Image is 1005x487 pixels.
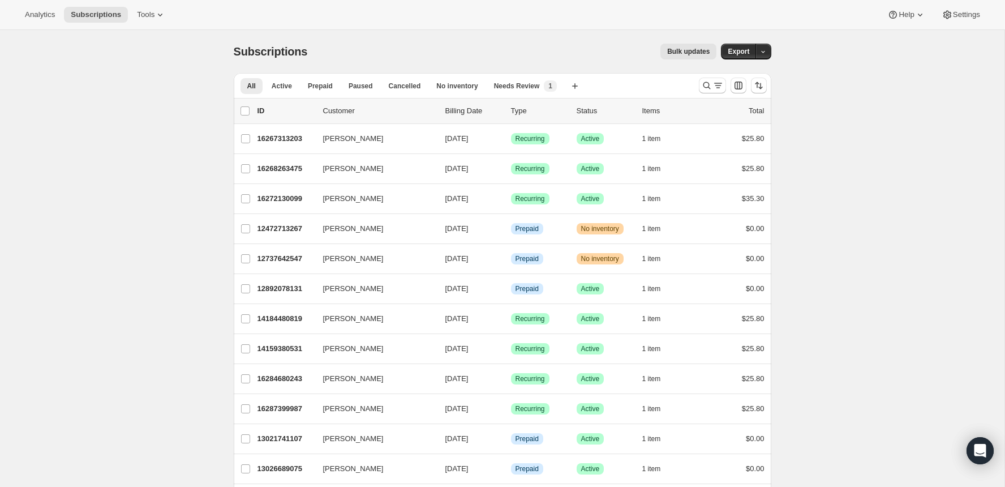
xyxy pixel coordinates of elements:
[257,341,765,357] div: 14159380531[PERSON_NAME][DATE]SuccessRecurringSuccessActive1 item$25.80
[257,131,765,147] div: 16267313203[PERSON_NAME][DATE]SuccessRecurringSuccessActive1 item$25.80
[516,284,539,293] span: Prepaid
[494,82,540,91] span: Needs Review
[257,133,314,144] p: 16267313203
[257,253,314,264] p: 12737642547
[642,221,673,237] button: 1 item
[316,250,430,268] button: [PERSON_NAME]
[25,10,55,19] span: Analytics
[516,164,545,173] span: Recurring
[581,284,600,293] span: Active
[323,283,384,294] span: [PERSON_NAME]
[316,220,430,238] button: [PERSON_NAME]
[389,82,421,91] span: Cancelled
[137,10,154,19] span: Tools
[967,437,994,464] div: Open Intercom Messenger
[323,403,384,415] span: [PERSON_NAME]
[323,193,384,204] span: [PERSON_NAME]
[445,314,469,323] span: [DATE]
[581,434,600,443] span: Active
[746,284,765,293] span: $0.00
[749,105,764,117] p: Total
[660,44,716,59] button: Bulk updates
[323,253,384,264] span: [PERSON_NAME]
[742,374,765,383] span: $25.80
[581,464,600,473] span: Active
[316,310,430,328] button: [PERSON_NAME]
[581,224,619,233] span: No inventory
[742,404,765,413] span: $25.80
[577,105,633,117] p: Status
[581,404,600,413] span: Active
[257,403,314,415] p: 16287399987
[642,161,673,177] button: 1 item
[516,464,539,473] span: Prepaid
[316,190,430,208] button: [PERSON_NAME]
[257,251,765,267] div: 12737642547[PERSON_NAME][DATE]InfoPrepaidWarningNo inventory1 item$0.00
[257,161,765,177] div: 16268263475[PERSON_NAME][DATE]SuccessRecurringSuccessActive1 item$25.80
[516,344,545,353] span: Recurring
[751,78,767,93] button: Sort the results
[257,431,765,447] div: 13021741107[PERSON_NAME][DATE]InfoPrepaidSuccessActive1 item$0.00
[445,134,469,143] span: [DATE]
[316,370,430,388] button: [PERSON_NAME]
[257,191,765,207] div: 16272130099[PERSON_NAME][DATE]SuccessRecurringSuccessActive1 item$35.30
[742,314,765,323] span: $25.80
[316,280,430,298] button: [PERSON_NAME]
[642,401,673,417] button: 1 item
[899,10,914,19] span: Help
[234,45,308,58] span: Subscriptions
[257,371,765,387] div: 16284680243[PERSON_NAME][DATE]SuccessRecurringSuccessActive1 item$25.80
[728,47,749,56] span: Export
[257,221,765,237] div: 12472713267[PERSON_NAME][DATE]InfoPrepaidWarningNo inventory1 item$0.00
[642,131,673,147] button: 1 item
[642,191,673,207] button: 1 item
[257,463,314,475] p: 13026689075
[257,105,765,117] div: IDCustomerBilling DateTypeStatusItemsTotal
[642,461,673,477] button: 1 item
[731,78,746,93] button: Customize table column order and visibility
[581,344,600,353] span: Active
[445,344,469,353] span: [DATE]
[445,284,469,293] span: [DATE]
[516,374,545,383] span: Recurring
[323,223,384,234] span: [PERSON_NAME]
[642,134,661,143] span: 1 item
[516,134,545,143] span: Recurring
[323,433,384,445] span: [PERSON_NAME]
[881,7,932,23] button: Help
[667,47,710,56] span: Bulk updates
[257,105,314,117] p: ID
[323,343,384,354] span: [PERSON_NAME]
[953,10,980,19] span: Settings
[130,7,173,23] button: Tools
[642,284,661,293] span: 1 item
[642,344,661,353] span: 1 item
[436,82,478,91] span: No inventory
[642,371,673,387] button: 1 item
[316,160,430,178] button: [PERSON_NAME]
[516,224,539,233] span: Prepaid
[548,82,552,91] span: 1
[257,281,765,297] div: 12892078131[PERSON_NAME][DATE]InfoPrepaidSuccessActive1 item$0.00
[581,314,600,323] span: Active
[516,434,539,443] span: Prepaid
[746,464,765,473] span: $0.00
[742,344,765,353] span: $25.80
[935,7,987,23] button: Settings
[247,82,256,91] span: All
[642,431,673,447] button: 1 item
[516,254,539,263] span: Prepaid
[308,82,333,91] span: Prepaid
[323,133,384,144] span: [PERSON_NAME]
[581,194,600,203] span: Active
[257,313,314,324] p: 14184480819
[581,374,600,383] span: Active
[323,373,384,385] span: [PERSON_NAME]
[581,134,600,143] span: Active
[516,314,545,323] span: Recurring
[566,78,584,94] button: Create new view
[445,224,469,233] span: [DATE]
[257,433,314,445] p: 13021741107
[323,105,436,117] p: Customer
[642,404,661,413] span: 1 item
